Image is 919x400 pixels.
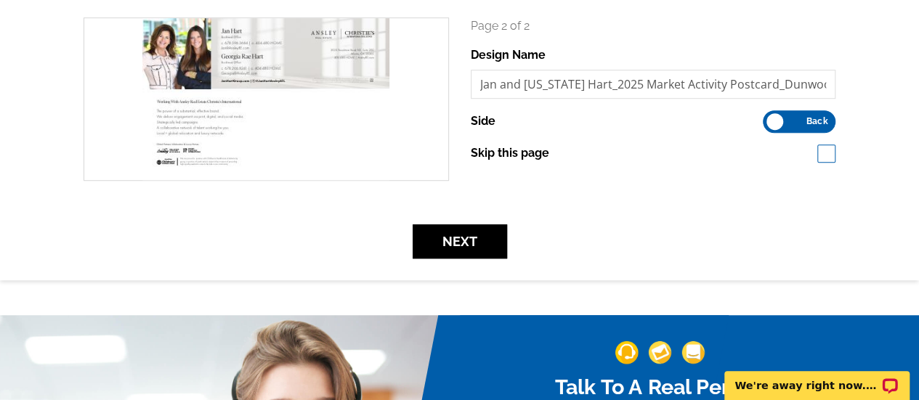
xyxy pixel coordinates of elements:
label: Side [471,113,495,130]
span: Back [806,118,827,125]
label: Design Name [471,46,546,64]
img: support-img-2.png [648,340,671,364]
img: support-img-3_1.png [681,340,705,364]
h2: Talk To A Real Person [479,374,839,399]
label: Skip this page [471,144,549,162]
img: support-img-1.png [615,340,638,364]
p: Page 2 of 2 [471,17,836,35]
iframe: LiveChat chat widget [715,354,919,400]
button: Next [413,224,507,258]
input: File Name [471,70,836,99]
